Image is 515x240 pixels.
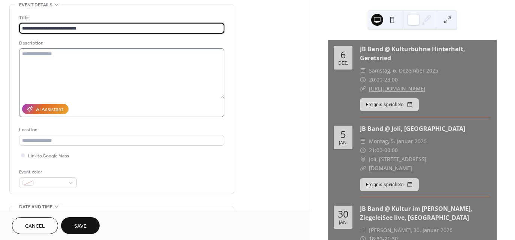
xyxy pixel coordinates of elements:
a: [DOMAIN_NAME] [369,164,412,172]
div: ​ [360,164,366,173]
a: [URL][DOMAIN_NAME] [369,85,425,92]
div: Location [19,126,223,134]
div: ​ [360,146,366,155]
div: 30 [338,209,348,219]
div: Dez. [338,61,348,66]
a: JB Band @ Kultur im [PERSON_NAME], ZiegeleiSee live, [GEOGRAPHIC_DATA] [360,204,472,222]
div: ​ [360,66,366,75]
span: [PERSON_NAME], 30. Januar 2026 [369,226,452,235]
span: Link to Google Maps [28,152,69,160]
div: ​ [360,84,366,93]
span: - [382,75,384,84]
div: Jan. [339,141,348,145]
span: Event details [19,1,52,9]
div: ​ [360,75,366,84]
div: ​ [360,137,366,146]
div: 6 [340,50,346,59]
button: Save [61,217,100,234]
span: - [382,146,384,155]
span: Joli, [STREET_ADDRESS] [369,155,427,164]
div: 5 [340,130,346,139]
div: Event color [19,168,75,176]
button: Ereignis speichern [360,98,419,111]
span: 00:00 [384,146,398,155]
span: Cancel [25,222,45,230]
a: JB Band @ Joli, [GEOGRAPHIC_DATA] [360,124,465,133]
button: Cancel [12,217,58,234]
span: Date and time [19,203,52,211]
div: AI Assistant [36,106,63,114]
button: Ereignis speichern [360,178,419,191]
div: ​ [360,155,366,164]
span: 21:00 [369,146,382,155]
span: 20:00 [369,75,382,84]
span: 23:00 [384,75,398,84]
a: JB Band @ Kulturbühne Hinterhalt, Geretsried [360,45,465,62]
span: Montag, 5. Januar 2026 [369,137,427,146]
button: AI Assistant [22,104,69,114]
span: Samstag, 6. Dezember 2025 [369,66,438,75]
div: Title [19,14,223,22]
div: ​ [360,226,366,235]
span: Save [74,222,87,230]
div: Jan. [339,220,348,225]
div: Description [19,39,223,47]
